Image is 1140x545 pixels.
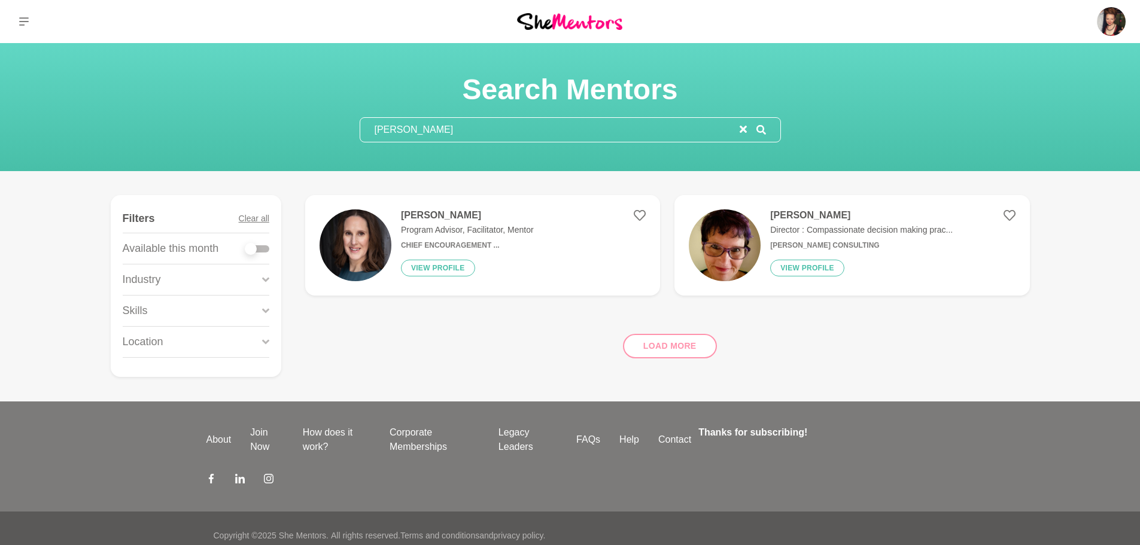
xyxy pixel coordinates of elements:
[197,433,241,447] a: About
[239,205,269,233] button: Clear all
[331,529,545,542] p: All rights reserved. and .
[360,118,740,142] input: Search mentors
[401,209,534,221] h4: [PERSON_NAME]
[698,425,926,440] h4: Thanks for subscribing!
[123,272,161,288] p: Industry
[401,241,534,250] h6: Chief Encouragement ...
[264,473,273,488] a: Instagram
[360,72,781,108] h1: Search Mentors
[517,13,622,29] img: She Mentors Logo
[494,531,543,540] a: privacy policy
[214,529,329,542] p: Copyright © 2025 She Mentors .
[123,212,155,226] h4: Filters
[770,241,953,250] h6: [PERSON_NAME] Consulting
[305,195,660,296] a: [PERSON_NAME]Program Advisor, Facilitator, MentorChief Encouragement ...View profile
[401,260,475,276] button: View profile
[610,433,649,447] a: Help
[400,531,479,540] a: Terms and conditions
[689,209,761,281] img: c48e87676ec02a0cc847a90e0090006d6b878cdc-2208x2677.jpg
[241,425,293,454] a: Join Now
[293,425,380,454] a: How does it work?
[770,209,953,221] h4: [PERSON_NAME]
[320,209,391,281] img: 7101958983b318f7cf5c80865373780b656322cd-1327x1434.jpg
[489,425,567,454] a: Legacy Leaders
[401,224,534,236] p: Program Advisor, Facilitator, Mentor
[123,240,219,257] p: Available this month
[567,433,610,447] a: FAQs
[770,260,844,276] button: View profile
[123,303,148,319] p: Skills
[770,224,953,236] p: Director : Compassionate decision making prac...
[674,195,1029,296] a: [PERSON_NAME]Director : Compassionate decision making prac...[PERSON_NAME] ConsultingView profile
[1097,7,1126,36] img: Jessica Mortimer
[123,334,163,350] p: Location
[206,473,216,488] a: Facebook
[380,425,489,454] a: Corporate Memberships
[649,433,701,447] a: Contact
[235,473,245,488] a: LinkedIn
